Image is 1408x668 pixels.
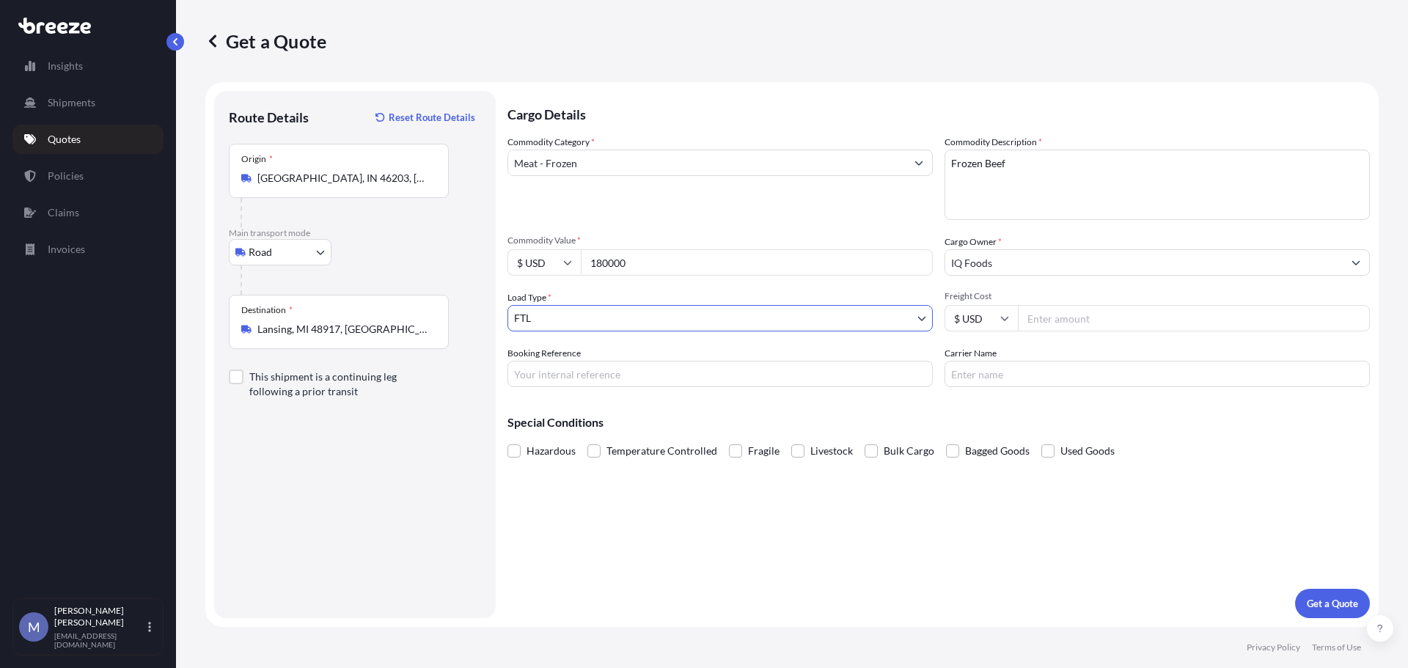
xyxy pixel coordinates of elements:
[229,239,331,265] button: Select transport
[229,227,481,239] p: Main transport mode
[1060,440,1115,462] span: Used Goods
[1343,249,1369,276] button: Show suggestions
[257,171,430,186] input: Origin
[241,304,293,316] div: Destination
[945,290,1370,302] span: Freight Cost
[48,95,95,110] p: Shipments
[48,242,85,257] p: Invoices
[507,416,1370,428] p: Special Conditions
[389,110,475,125] p: Reset Route Details
[54,631,145,649] p: [EMAIL_ADDRESS][DOMAIN_NAME]
[906,150,932,176] button: Show suggestions
[48,205,79,220] p: Claims
[507,290,551,305] span: Load Type
[368,106,481,129] button: Reset Route Details
[884,440,934,462] span: Bulk Cargo
[945,361,1370,387] input: Enter name
[1018,305,1370,331] input: Enter amount
[507,135,595,150] label: Commodity Category
[507,361,933,387] input: Your internal reference
[1295,589,1370,618] button: Get a Quote
[810,440,853,462] span: Livestock
[48,169,84,183] p: Policies
[945,249,1343,276] input: Full name
[945,135,1042,150] label: Commodity Description
[12,88,164,117] a: Shipments
[249,370,437,399] label: This shipment is a continuing leg following a prior transit
[229,109,309,126] p: Route Details
[508,150,906,176] input: Select a commodity type
[12,51,164,81] a: Insights
[507,305,933,331] button: FTL
[507,235,933,246] span: Commodity Value
[965,440,1030,462] span: Bagged Goods
[12,161,164,191] a: Policies
[12,198,164,227] a: Claims
[1312,642,1361,653] a: Terms of Use
[514,311,531,326] span: FTL
[945,235,1002,249] label: Cargo Owner
[48,59,83,73] p: Insights
[257,322,430,337] input: Destination
[581,249,933,276] input: Type amount
[12,235,164,264] a: Invoices
[28,620,40,634] span: M
[507,91,1370,135] p: Cargo Details
[205,29,326,53] p: Get a Quote
[249,245,272,260] span: Road
[1247,642,1300,653] a: Privacy Policy
[527,440,576,462] span: Hazardous
[54,605,145,628] p: [PERSON_NAME] [PERSON_NAME]
[507,346,581,361] label: Booking Reference
[1307,596,1358,611] p: Get a Quote
[748,440,780,462] span: Fragile
[241,153,273,165] div: Origin
[945,346,997,361] label: Carrier Name
[606,440,717,462] span: Temperature Controlled
[48,132,81,147] p: Quotes
[12,125,164,154] a: Quotes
